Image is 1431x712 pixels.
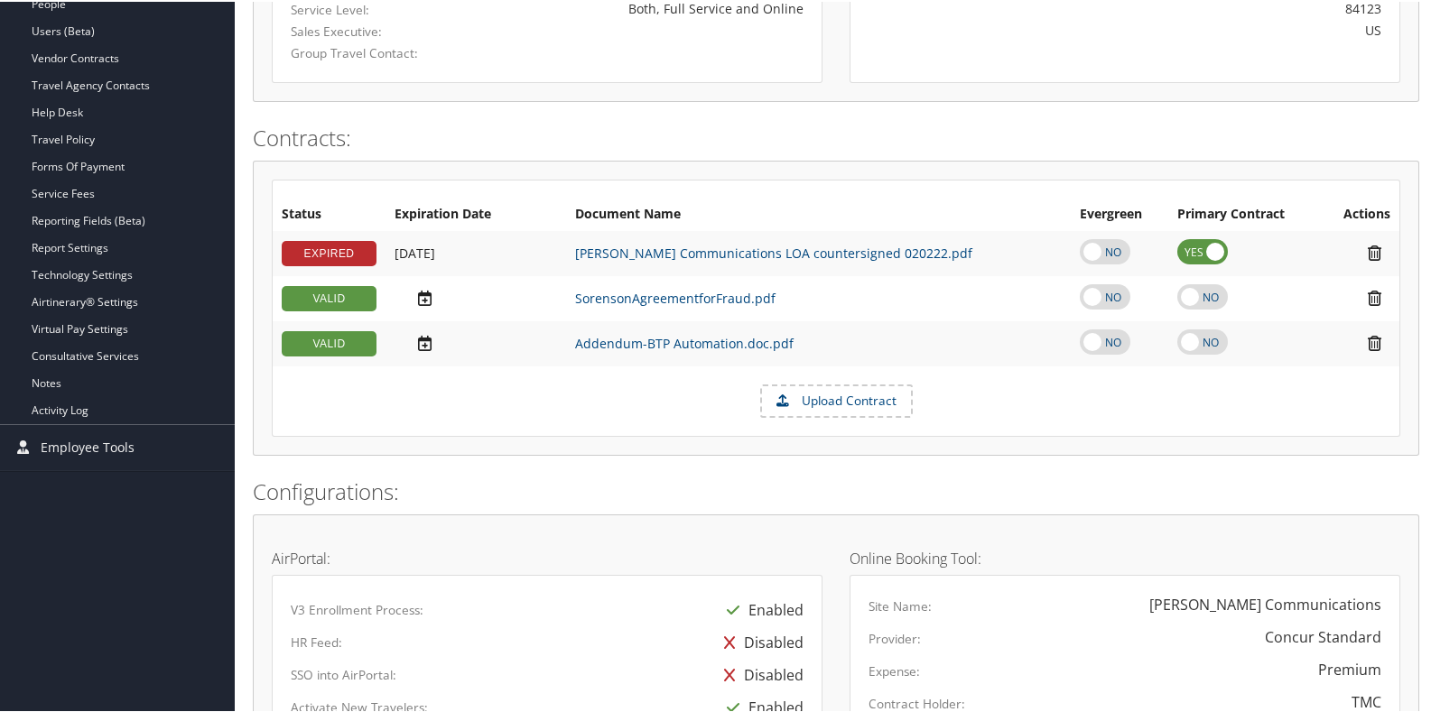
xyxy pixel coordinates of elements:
[762,384,911,415] label: Upload Contract
[253,121,1419,152] h2: Contracts:
[1321,197,1399,229] th: Actions
[869,596,932,614] label: Site Name:
[575,288,776,305] a: SorensonAgreementforFraud.pdf
[850,550,1400,564] h4: Online Booking Tool:
[395,243,435,260] span: [DATE]
[869,628,921,646] label: Provider:
[41,423,135,468] span: Employee Tools
[1149,592,1381,614] div: [PERSON_NAME] Communications
[291,664,396,682] label: SSO into AirPortal:
[291,21,443,39] label: Sales Executive:
[273,197,386,229] th: Status
[869,693,965,711] label: Contract Holder:
[575,333,794,350] a: Addendum-BTP Automation.doc.pdf
[291,42,443,60] label: Group Travel Contact:
[575,243,972,260] a: [PERSON_NAME] Communications LOA countersigned 020222.pdf
[566,197,1071,229] th: Document Name
[395,332,557,351] div: Add/Edit Date
[1318,657,1381,679] div: Premium
[282,284,376,310] div: VALID
[282,329,376,355] div: VALID
[1352,689,1381,711] div: TMC
[1359,242,1390,261] i: Remove Contract
[1359,332,1390,351] i: Remove Contract
[386,197,566,229] th: Expiration Date
[272,550,822,564] h4: AirPortal:
[1265,624,1381,646] div: Concur Standard
[715,657,804,689] div: Disabled
[869,661,920,679] label: Expense:
[282,239,376,264] div: EXPIRED
[1359,287,1390,306] i: Remove Contract
[291,632,342,650] label: HR Feed:
[718,592,804,624] div: Enabled
[715,624,804,657] div: Disabled
[1071,197,1168,229] th: Evergreen
[291,599,423,617] label: V3 Enrollment Process:
[395,287,557,306] div: Add/Edit Date
[1004,19,1382,38] div: US
[253,475,1419,505] h2: Configurations:
[1168,197,1321,229] th: Primary Contract
[395,244,557,260] div: Add/Edit Date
